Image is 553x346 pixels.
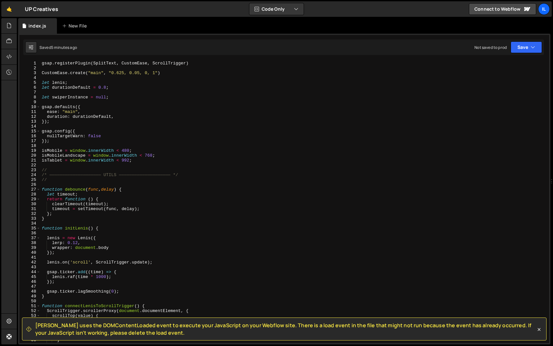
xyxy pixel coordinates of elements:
[19,71,40,75] div: 3
[19,129,40,134] div: 15
[19,240,40,245] div: 38
[19,85,40,90] div: 6
[51,45,77,50] div: 5 minutes ago
[19,109,40,114] div: 11
[19,114,40,119] div: 12
[19,100,40,105] div: 9
[19,75,40,80] div: 4
[19,197,40,202] div: 29
[19,148,40,153] div: 19
[19,90,40,95] div: 7
[19,139,40,143] div: 17
[19,163,40,168] div: 22
[19,323,40,328] div: 55
[19,231,40,236] div: 36
[19,202,40,206] div: 30
[19,328,40,333] div: 56
[19,95,40,100] div: 8
[19,250,40,255] div: 40
[19,192,40,197] div: 28
[19,304,40,308] div: 51
[25,5,58,13] div: UP Creatives
[19,105,40,109] div: 10
[538,3,550,15] a: Il
[19,61,40,66] div: 1
[19,168,40,173] div: 23
[19,338,40,342] div: 58
[19,318,40,323] div: 54
[19,206,40,211] div: 31
[19,255,40,260] div: 41
[19,274,40,279] div: 45
[19,134,40,139] div: 16
[19,143,40,148] div: 18
[1,1,17,17] a: 🤙
[19,284,40,289] div: 47
[19,182,40,187] div: 26
[19,313,40,318] div: 53
[19,333,40,338] div: 57
[19,173,40,177] div: 24
[19,158,40,163] div: 21
[19,226,40,231] div: 35
[19,187,40,192] div: 27
[511,41,542,53] button: Save
[19,119,40,124] div: 13
[19,177,40,182] div: 25
[469,3,536,15] a: Connect to Webflow
[19,124,40,129] div: 14
[19,245,40,250] div: 39
[39,45,77,50] div: Saved
[19,236,40,240] div: 37
[19,265,40,270] div: 43
[19,294,40,299] div: 49
[19,80,40,85] div: 5
[62,23,89,29] div: New File
[28,23,46,29] div: index.js
[19,153,40,158] div: 20
[19,289,40,294] div: 48
[19,216,40,221] div: 33
[19,211,40,216] div: 32
[19,66,40,71] div: 2
[35,322,536,336] span: [PERSON_NAME] uses the DOMContentLoaded event to execute your JavaScript on your Webflow site. Th...
[19,221,40,226] div: 34
[19,299,40,304] div: 50
[249,3,304,15] button: Code Only
[19,308,40,313] div: 52
[19,279,40,284] div: 46
[474,45,507,50] div: Not saved to prod
[19,260,40,265] div: 42
[19,270,40,274] div: 44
